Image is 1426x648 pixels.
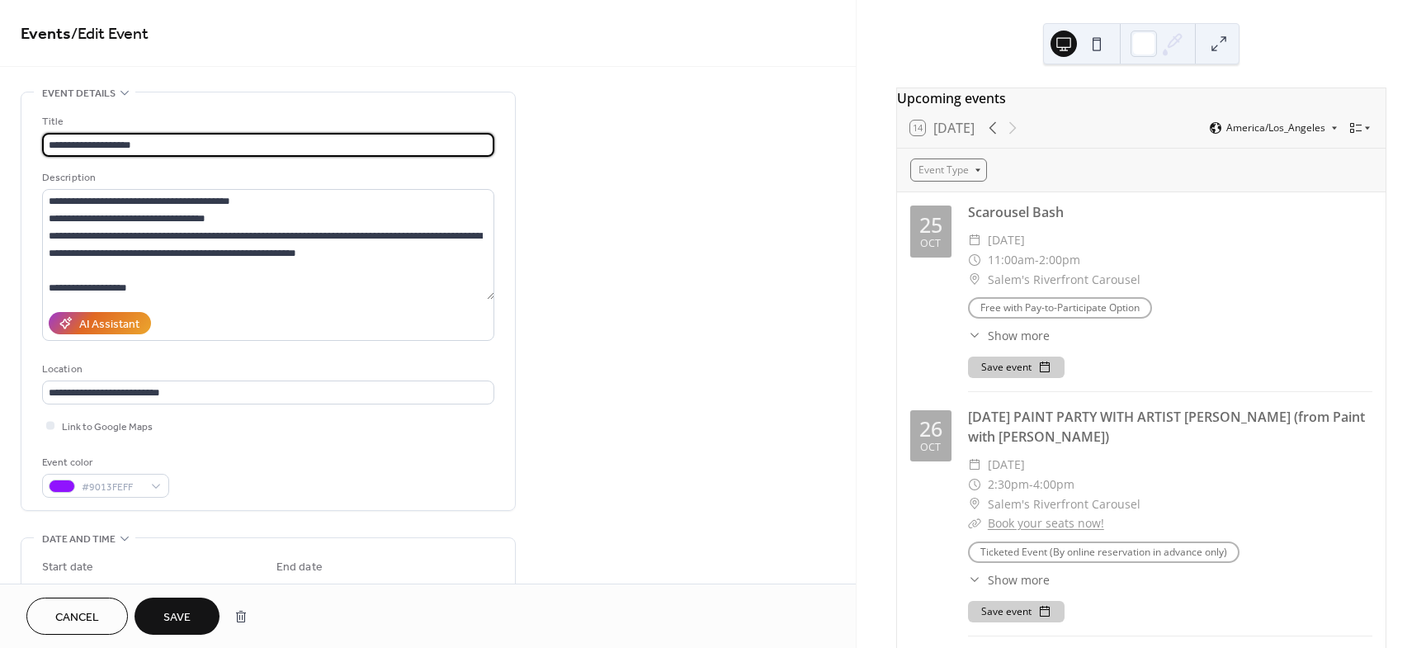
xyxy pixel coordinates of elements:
[62,419,153,436] span: Link to Google Maps
[276,580,299,598] span: Date
[79,316,139,333] div: AI Assistant
[968,513,981,533] div: ​
[49,312,151,334] button: AI Assistant
[968,270,981,290] div: ​
[968,357,1065,378] button: Save event
[82,479,143,496] span: #9013FEFF
[919,419,942,439] div: 26
[1029,475,1033,494] span: -
[968,202,1372,222] div: Scarousel Bash
[42,113,491,130] div: Title
[988,494,1140,514] span: Salem's Riverfront Carousel
[988,475,1029,494] span: 2:30pm
[920,239,941,249] div: Oct
[42,361,491,378] div: Location
[988,571,1050,589] span: Show more
[26,598,128,635] button: Cancel
[920,442,941,453] div: Oct
[968,408,1365,446] a: [DATE] PAINT PARTY WITH ARTIST [PERSON_NAME] (from Paint with [PERSON_NAME])
[135,598,220,635] button: Save
[42,85,116,102] span: Event details
[988,515,1104,531] a: Book your seats now!
[968,571,1050,589] button: ​Show more
[968,601,1065,622] button: Save event
[968,475,981,494] div: ​
[55,609,99,627] span: Cancel
[968,455,981,475] div: ​
[988,455,1025,475] span: [DATE]
[396,580,419,598] span: Time
[1035,250,1039,270] span: -
[42,454,166,471] div: Event color
[276,559,323,576] div: End date
[897,88,1386,108] div: Upcoming events
[1226,123,1325,133] span: America/Los_Angeles
[42,531,116,548] span: Date and time
[42,559,93,576] div: Start date
[988,270,1140,290] span: Salem's Riverfront Carousel
[968,571,981,589] div: ​
[988,230,1025,250] span: [DATE]
[988,327,1050,344] span: Show more
[968,250,981,270] div: ​
[163,609,191,627] span: Save
[42,169,491,187] div: Description
[71,18,149,50] span: / Edit Event
[1033,475,1074,494] span: 4:00pm
[968,494,981,514] div: ​
[162,580,185,598] span: Time
[968,327,981,344] div: ​
[968,327,1050,344] button: ​Show more
[988,250,1035,270] span: 11:00am
[919,215,942,235] div: 25
[1039,250,1080,270] span: 2:00pm
[968,230,981,250] div: ​
[21,18,71,50] a: Events
[42,580,64,598] span: Date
